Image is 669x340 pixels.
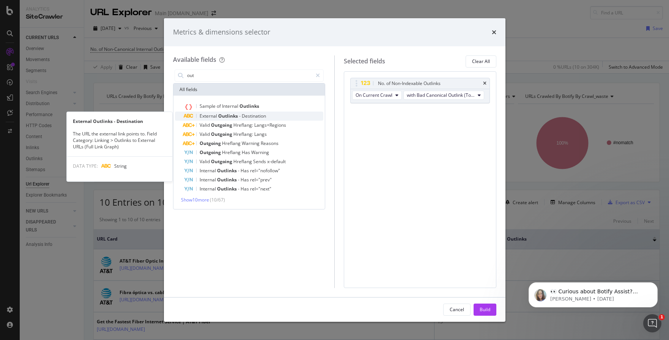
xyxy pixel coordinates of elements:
[241,186,250,192] span: Has
[356,92,392,98] span: On Current Crawl
[173,83,325,96] div: All fields
[211,131,233,137] span: Outgoing
[200,149,222,156] span: Outgoing
[474,304,496,316] button: Build
[242,149,251,156] span: Has
[200,103,217,109] span: Sample
[100,286,161,292] a: Open in help center
[242,3,256,17] div: Close
[222,149,242,156] span: Hreflang
[200,158,211,165] span: Valid
[217,176,238,183] span: Outlinks
[253,158,267,165] span: Sends
[217,167,238,174] span: Outlinks
[145,261,156,277] span: 😃
[200,186,217,192] span: Internal
[403,91,484,100] button: with Bad Canonical Outlink (Total)
[222,103,239,109] span: Internal
[242,140,261,146] span: Warning
[251,149,269,156] span: Warning
[181,197,209,203] span: Show 10 more
[5,3,19,17] button: go back
[241,176,250,183] span: Has
[466,55,496,68] button: Clear All
[352,91,402,100] button: On Current Crawl
[200,140,222,146] span: Outgoing
[643,314,661,332] iframe: Intercom live chat
[517,266,669,320] iframe: Intercom notifications message
[350,78,490,103] div: No. of Non-Indexable OutlinkstimesOn Current Crawlwith Bad Canonical Outlink (Total)
[659,314,665,320] span: 1
[242,113,266,119] span: Destination
[239,103,259,109] span: Outlinks
[140,261,160,277] span: smiley reaction
[492,27,496,37] div: times
[186,70,313,81] input: Search by field name
[222,140,242,146] span: Hreflang
[472,58,490,65] div: Clear All
[217,186,238,192] span: Outlinks
[239,113,242,119] span: -
[443,304,471,316] button: Cancel
[233,122,254,128] span: Hreflang:
[344,57,385,66] div: Selected fields
[217,103,222,109] span: of
[105,261,116,277] span: 😞
[483,81,486,86] div: times
[121,261,140,277] span: neutral face reaction
[233,131,254,137] span: Hreflang:
[250,186,271,192] span: rel="next"
[233,158,253,165] span: Hreflang
[125,261,136,277] span: 😐
[254,131,267,137] span: Langs
[261,140,279,146] span: Reasons
[407,92,475,98] span: with Bad Canonical Outlink (Total)
[200,176,217,183] span: Internal
[200,131,211,137] span: Valid
[101,261,121,277] span: disappointed reaction
[238,167,241,174] span: -
[228,3,242,17] button: Collapse window
[241,167,250,174] span: Has
[173,27,270,37] div: Metrics & dimensions selector
[67,131,172,150] div: The URL the external link points to. Field Category: Linking > Outlinks to External URLs (Full Li...
[238,176,241,183] span: -
[210,197,225,203] span: ( 10 / 67 )
[173,55,216,64] div: Available fields
[250,167,280,174] span: rel="nofollow"
[254,122,286,128] span: Langs+Regions
[238,186,241,192] span: -
[267,158,286,165] span: x-default
[9,254,252,262] div: Did this answer your question?
[211,122,233,128] span: Outgoing
[450,306,464,313] div: Cancel
[250,176,272,183] span: rel="prev"
[200,113,218,119] span: External
[200,167,217,174] span: Internal
[480,306,490,313] div: Build
[211,158,233,165] span: Outgoing
[67,118,172,124] div: External Outlinks - Destination
[200,122,211,128] span: Valid
[164,18,505,322] div: modal
[378,80,441,87] div: No. of Non-Indexable Outlinks
[218,113,239,119] span: Outlinks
